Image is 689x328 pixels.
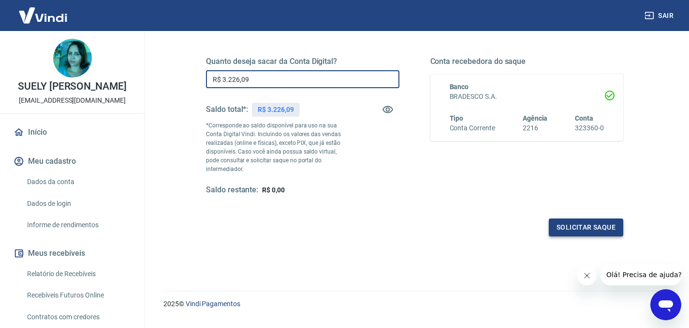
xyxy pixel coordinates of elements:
a: Dados da conta [23,172,133,192]
button: Meu cadastro [12,151,133,172]
button: Meus recebíveis [12,243,133,264]
iframe: Mensagem da empresa [601,264,681,285]
h6: BRADESCO S.A. [450,92,604,102]
h5: Saldo total*: [206,105,248,114]
button: Sair [643,7,677,25]
p: SUELY [PERSON_NAME] [18,81,127,92]
h6: 2216 [523,123,548,133]
a: Informe de rendimentos [23,215,133,235]
img: Vindi [12,0,74,30]
span: R$ 0,00 [262,186,285,194]
img: 9933b587-d712-47cb-8d60-fef1f16fbe6d.jpeg [53,39,92,78]
h5: Saldo restante: [206,185,258,195]
p: [EMAIL_ADDRESS][DOMAIN_NAME] [19,95,126,106]
iframe: Fechar mensagem [577,266,597,285]
a: Relatório de Recebíveis [23,264,133,284]
p: *Corresponde ao saldo disponível para uso na sua Conta Digital Vindi. Incluindo os valores das ve... [206,121,351,173]
p: R$ 3.226,09 [258,105,293,115]
span: Agência [523,114,548,122]
h6: Conta Corrente [450,123,495,133]
span: Tipo [450,114,464,122]
a: Vindi Pagamentos [186,300,240,308]
span: Conta [575,114,593,122]
h6: 323360-0 [575,123,604,133]
p: 2025 © [163,299,666,309]
h5: Quanto deseja sacar da Conta Digital? [206,57,399,66]
iframe: Botão para abrir a janela de mensagens [650,289,681,320]
span: Banco [450,83,469,91]
a: Início [12,122,133,143]
a: Dados de login [23,194,133,214]
span: Olá! Precisa de ajuda? [6,7,81,15]
a: Recebíveis Futuros Online [23,285,133,305]
button: Solicitar saque [549,219,623,236]
a: Contratos com credores [23,307,133,327]
h5: Conta recebedora do saque [430,57,624,66]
